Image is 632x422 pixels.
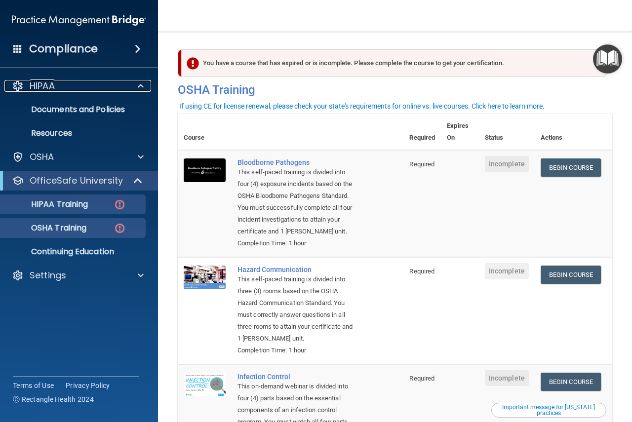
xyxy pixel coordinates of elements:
[541,266,601,284] a: Begin Course
[237,237,354,249] div: Completion Time: 1 hour
[403,114,441,150] th: Required
[491,403,606,418] button: Read this if you are a dental practitioner in the state of CA
[541,158,601,177] a: Begin Course
[6,247,141,257] p: Continuing Education
[30,269,66,281] p: Settings
[237,273,354,345] div: This self-paced training is divided into three (3) rooms based on the OSHA Hazard Communication S...
[409,375,434,382] span: Required
[237,166,354,237] div: This self-paced training is divided into four (4) exposure incidents based on the OSHA Bloodborne...
[30,80,55,92] p: HIPAA
[237,266,354,273] a: Hazard Communication
[114,198,126,211] img: danger-circle.6113f641.png
[12,80,144,92] a: HIPAA
[485,263,529,279] span: Incomplete
[30,175,123,187] p: OfficeSafe University
[6,128,141,138] p: Resources
[12,175,143,187] a: OfficeSafe University
[237,373,354,381] a: Infection Control
[409,160,434,168] span: Required
[179,103,545,110] div: If using CE for license renewal, please check your state's requirements for online vs. live cours...
[66,381,110,390] a: Privacy Policy
[479,114,535,150] th: Status
[178,83,612,97] h4: OSHA Training
[409,268,434,275] span: Required
[493,404,605,416] div: Important message for [US_STATE] practices
[485,156,529,172] span: Incomplete
[114,222,126,234] img: danger-circle.6113f641.png
[178,114,232,150] th: Course
[12,269,144,281] a: Settings
[13,394,94,404] span: Ⓒ Rectangle Health 2024
[6,223,86,233] p: OSHA Training
[237,345,354,356] div: Completion Time: 1 hour
[441,114,479,150] th: Expires On
[30,151,54,163] p: OSHA
[535,114,612,150] th: Actions
[187,57,199,70] img: exclamation-circle-solid-danger.72ef9ffc.png
[12,10,146,30] img: PMB logo
[6,199,88,209] p: HIPAA Training
[593,44,622,74] button: Open Resource Center
[541,373,601,391] a: Begin Course
[29,42,98,56] h4: Compliance
[237,158,354,166] a: Bloodborne Pathogens
[583,354,620,391] iframe: Drift Widget Chat Controller
[12,151,144,163] a: OSHA
[485,370,529,386] span: Incomplete
[13,381,54,390] a: Terms of Use
[182,49,607,77] div: You have a course that has expired or is incomplete. Please complete the course to get your certi...
[178,101,546,111] button: If using CE for license renewal, please check your state's requirements for online vs. live cours...
[6,105,141,115] p: Documents and Policies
